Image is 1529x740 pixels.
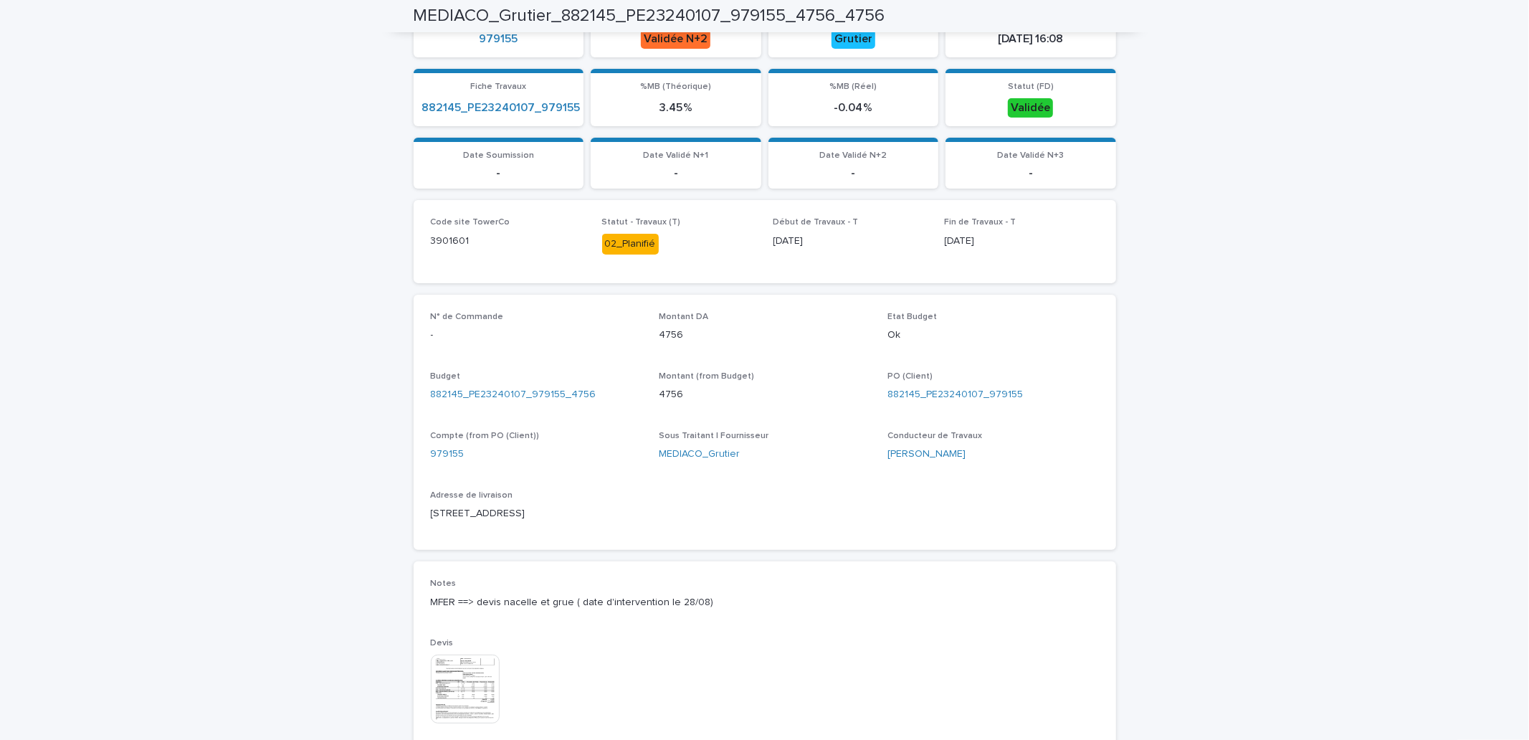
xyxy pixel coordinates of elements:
span: Compte (from PO (Client)) [431,432,540,440]
div: 02_Planifié [602,234,659,255]
p: 3901601 [431,234,585,249]
a: MEDIACO_Grutier [659,447,740,462]
span: Conducteur de Travaux [887,432,982,440]
span: Code site TowerCo [431,218,510,227]
a: 979155 [431,447,465,462]
p: - [954,166,1108,180]
span: Budget [431,372,461,381]
span: %MB (Théorique) [640,82,711,91]
span: Début de Travaux - T [773,218,859,227]
span: Notes [431,579,457,588]
div: Validée [1008,98,1053,118]
a: 882145_PE23240107_979155_4756 [431,387,596,402]
p: -0.04 % [777,101,930,115]
a: [PERSON_NAME] [887,447,966,462]
span: %MB (Réel) [829,82,877,91]
a: 882145_PE23240107_979155 [422,101,581,115]
p: 4756 [659,387,870,402]
h2: MEDIACO_Grutier_882145_PE23240107_979155_4756_4756 [414,6,885,27]
p: - [599,166,753,180]
a: 979155 [479,32,518,46]
p: [DATE] [945,234,1099,249]
span: Devis [431,639,454,647]
div: Validée N+2 [641,29,710,49]
p: 3.45 % [599,101,753,115]
span: Date Validé N+3 [997,151,1064,160]
p: [DATE] [773,234,928,249]
p: [DATE] 16:08 [954,32,1108,46]
p: - [431,328,642,343]
a: 882145_PE23240107_979155 [887,387,1023,402]
div: Grutier [832,29,875,49]
span: Date Soumission [463,151,534,160]
p: Ok [887,328,1099,343]
span: Etat Budget [887,313,937,321]
span: N° de Commande [431,313,504,321]
span: Fin de Travaux - T [945,218,1016,227]
p: MFER ==> devis nacelle et grue ( date d'intervention le 28/08) [431,595,1099,610]
span: Adresse de livraison [431,491,513,500]
span: Date Validé N+1 [643,151,708,160]
span: Montant (from Budget) [659,372,754,381]
p: - [422,166,576,180]
span: Sous Traitant | Fournisseur [659,432,768,440]
span: Statut - Travaux (T) [602,218,681,227]
p: - [777,166,930,180]
span: Fiche Travaux [470,82,526,91]
span: Date Validé N+2 [819,151,887,160]
p: 4756 [659,328,870,343]
span: Montant DA [659,313,708,321]
span: Statut (FD) [1008,82,1054,91]
p: [STREET_ADDRESS] [431,506,642,521]
span: PO (Client) [887,372,933,381]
